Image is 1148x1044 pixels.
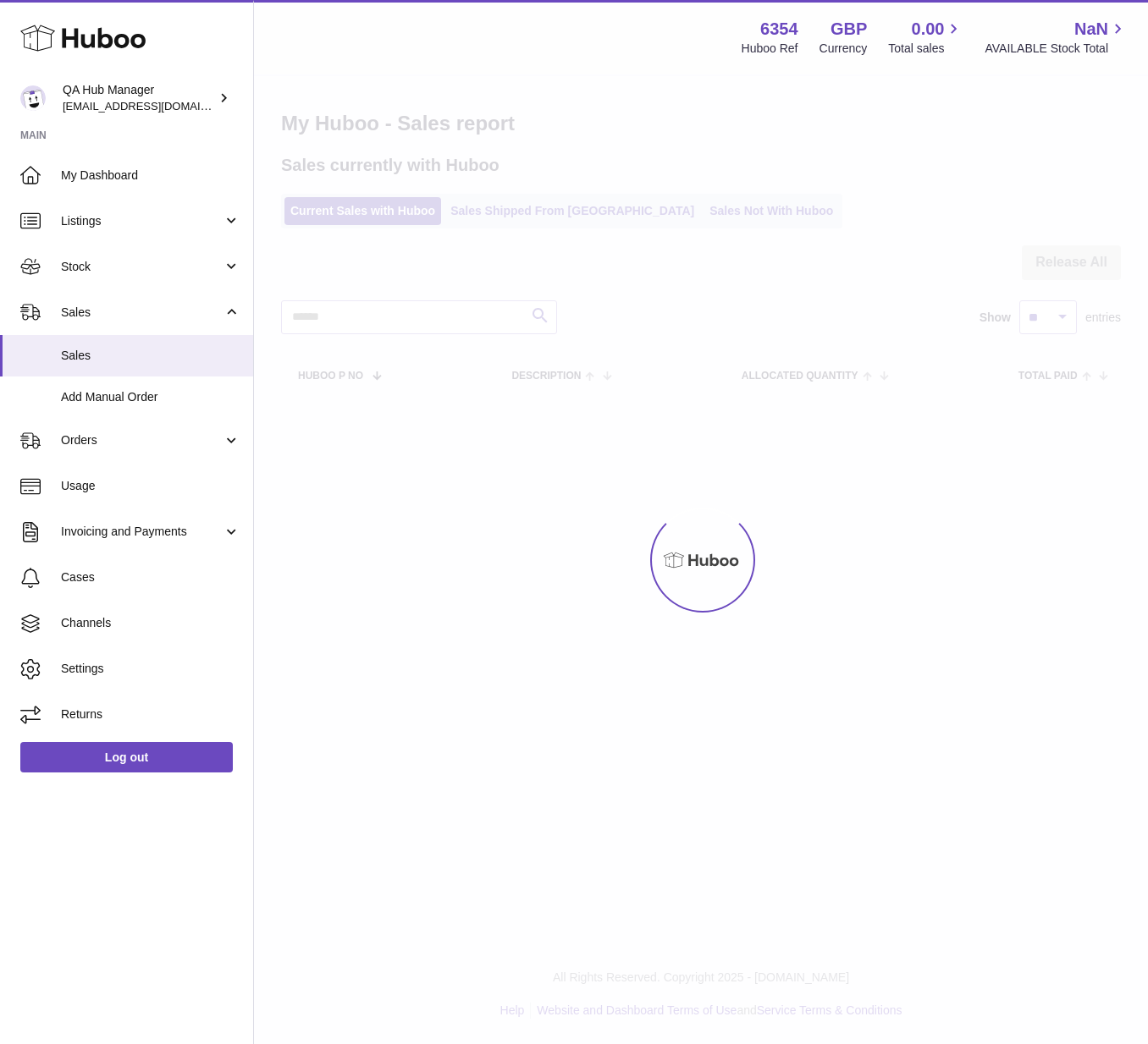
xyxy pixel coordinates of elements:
span: Channels [61,615,240,631]
span: NaN [1074,18,1108,41]
img: QATestClient@huboo.co.uk [20,85,46,111]
strong: GBP [831,18,867,41]
div: Currency [820,41,868,57]
span: Sales [61,348,240,364]
a: 0.00 Total sales [888,18,963,57]
span: Invoicing and Payments [61,524,223,540]
strong: 6354 [760,18,798,41]
div: QA Hub Manager [63,82,215,114]
span: AVAILABLE Stock Total [985,41,1128,57]
span: Sales [61,305,223,321]
span: Returns [61,706,240,723]
span: 0.00 [912,18,945,41]
span: Usage [61,478,240,494]
span: Cases [61,569,240,585]
a: NaN AVAILABLE Stock Total [985,18,1128,57]
span: [EMAIL_ADDRESS][DOMAIN_NAME] [63,99,249,113]
a: Log out [20,742,233,772]
span: Listings [61,213,223,229]
span: Settings [61,661,240,677]
span: Stock [61,259,223,275]
span: Add Manual Order [61,389,240,405]
span: My Dashboard [61,168,240,184]
span: Total sales [888,41,963,57]
div: Huboo Ref [742,41,798,57]
span: Orders [61,432,223,448]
